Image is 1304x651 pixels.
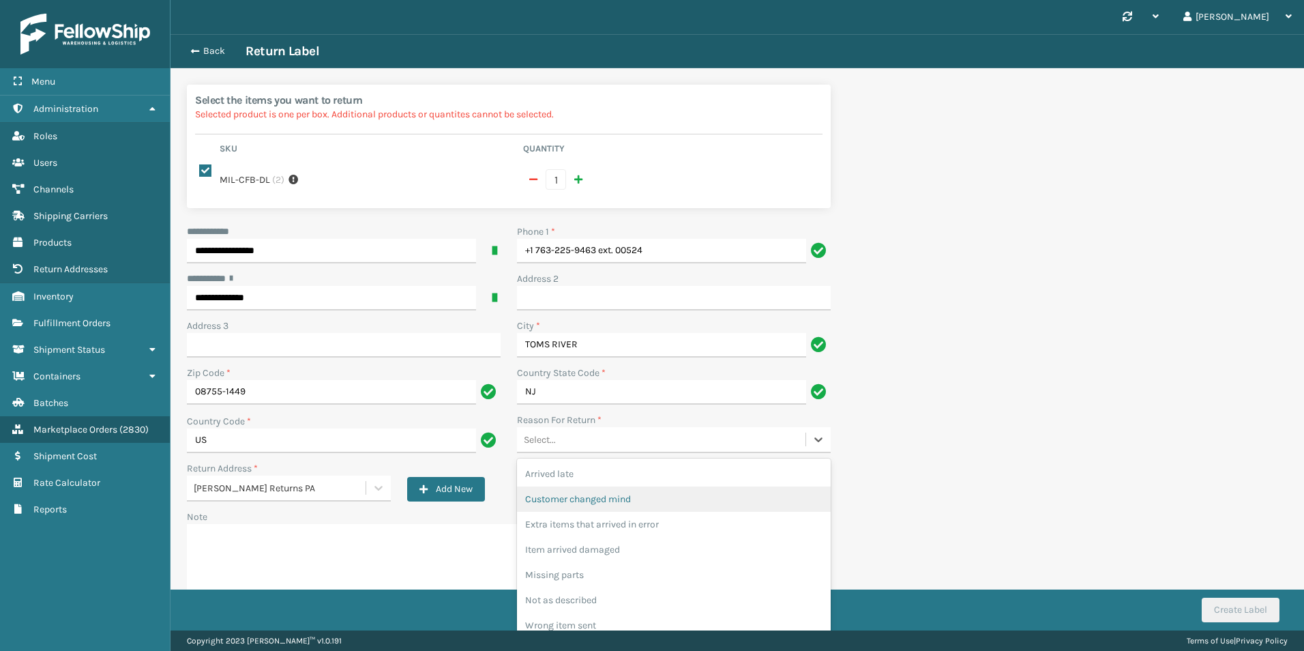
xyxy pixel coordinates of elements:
[33,184,74,195] span: Channels
[1187,631,1288,651] div: |
[517,537,831,562] div: Item arrived damaged
[33,263,108,275] span: Return Addresses
[272,173,284,187] span: ( 2 )
[187,461,258,476] label: Return Address
[517,366,606,380] label: Country State Code
[119,424,149,435] span: ( 2830 )
[524,433,556,447] div: Select...
[33,504,67,515] span: Reports
[407,477,485,502] button: Add New
[187,511,207,523] label: Note
[33,237,72,248] span: Products
[33,103,98,115] span: Administration
[195,107,823,121] p: Selected product is one per box. Additional products or quantites cannot be selected.
[517,588,831,613] div: Not as described
[194,481,367,495] div: [PERSON_NAME] Returns PA
[33,397,68,409] span: Batches
[517,272,559,286] label: Address 2
[33,130,57,142] span: Roles
[33,157,57,169] span: Users
[33,371,80,382] span: Containers
[33,450,97,462] span: Shipment Cost
[31,76,55,87] span: Menu
[20,14,150,55] img: logo
[33,317,110,329] span: Fulfillment Orders
[187,319,228,333] label: Address 3
[517,413,602,427] label: Reason For Return
[33,291,74,302] span: Inventory
[33,210,108,222] span: Shipping Carriers
[517,319,540,333] label: City
[1236,636,1288,646] a: Privacy Policy
[246,43,319,59] h3: Return Label
[519,143,823,159] th: Quantity
[517,512,831,537] div: Extra items that arrived in error
[220,173,270,187] label: MIL-CFB-DL
[33,424,117,435] span: Marketplace Orders
[517,487,831,512] div: Customer changed mind
[183,45,246,57] button: Back
[187,631,342,651] p: Copyright 2023 [PERSON_NAME]™ v 1.0.191
[517,562,831,588] div: Missing parts
[195,93,823,107] h2: Select the items you want to return
[187,414,251,429] label: Country Code
[1202,598,1279,622] button: Create Label
[517,225,555,239] label: Phone 1
[517,461,831,487] div: Arrived late
[187,366,231,380] label: Zip Code
[1187,636,1234,646] a: Terms of Use
[216,143,519,159] th: Sku
[33,477,100,489] span: Rate Calculator
[33,344,105,356] span: Shipment Status
[517,613,831,638] div: Wrong item sent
